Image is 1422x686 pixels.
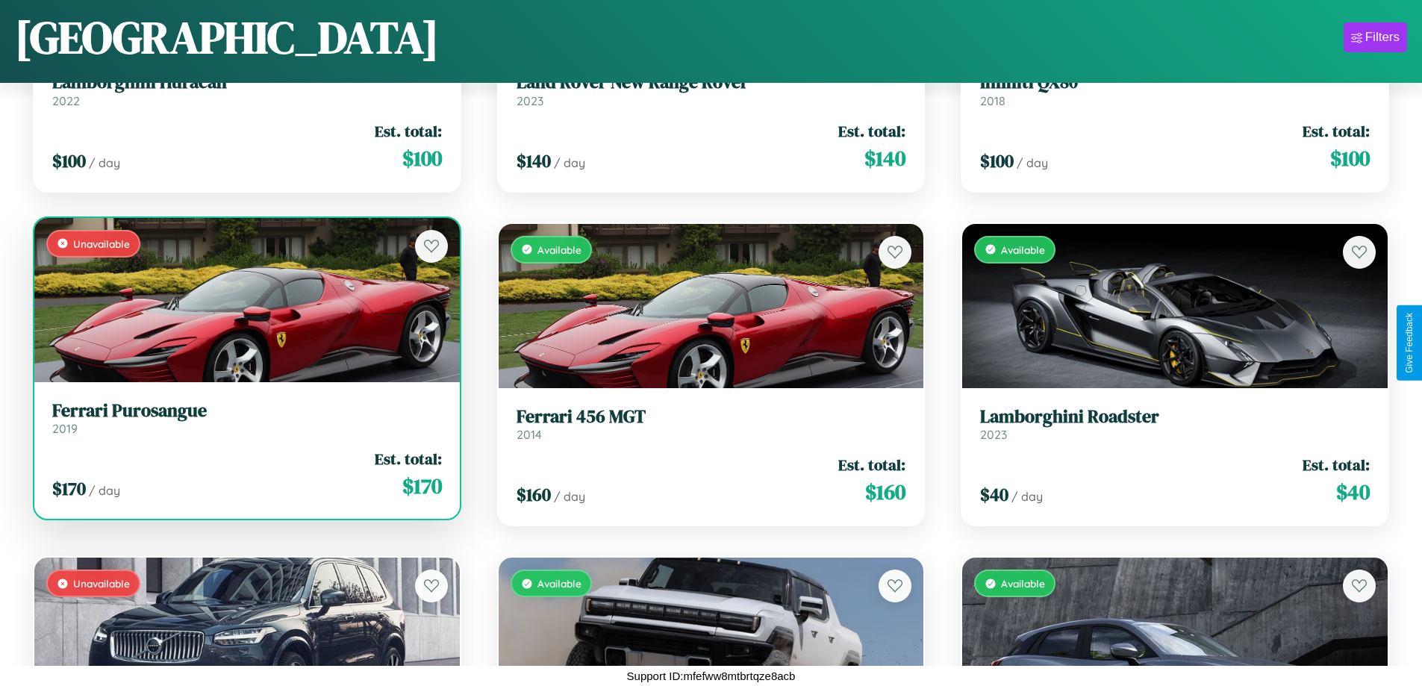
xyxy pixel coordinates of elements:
[517,406,906,428] h3: Ferrari 456 MGT
[52,72,442,93] h3: Lamborghini Huracan
[52,400,442,437] a: Ferrari Purosangue2019
[864,143,905,173] span: $ 140
[1344,22,1407,52] button: Filters
[73,237,130,250] span: Unavailable
[838,454,905,475] span: Est. total:
[554,489,585,504] span: / day
[838,120,905,142] span: Est. total:
[980,149,1014,173] span: $ 100
[1404,313,1415,373] div: Give Feedback
[1011,489,1043,504] span: / day
[1365,30,1400,45] div: Filters
[517,93,543,108] span: 2023
[52,72,442,108] a: Lamborghini Huracan2022
[980,72,1370,108] a: Infiniti QX802018
[402,143,442,173] span: $ 100
[627,666,796,686] p: Support ID: mfefww8mtbrtqze8acb
[52,93,80,108] span: 2022
[89,155,120,170] span: / day
[1303,454,1370,475] span: Est. total:
[980,406,1370,443] a: Lamborghini Roadster2023
[1001,243,1045,256] span: Available
[402,471,442,501] span: $ 170
[1001,577,1045,590] span: Available
[537,243,581,256] span: Available
[52,149,86,173] span: $ 100
[15,7,439,68] h1: [GEOGRAPHIC_DATA]
[1336,477,1370,507] span: $ 40
[980,406,1370,428] h3: Lamborghini Roadster
[1017,155,1048,170] span: / day
[865,477,905,507] span: $ 160
[517,406,906,443] a: Ferrari 456 MGT2014
[517,72,906,93] h3: Land Rover New Range Rover
[89,483,120,498] span: / day
[52,421,78,436] span: 2019
[517,149,551,173] span: $ 140
[537,577,581,590] span: Available
[375,448,442,470] span: Est. total:
[73,577,130,590] span: Unavailable
[980,427,1007,442] span: 2023
[517,482,551,507] span: $ 160
[517,427,542,442] span: 2014
[52,476,86,501] span: $ 170
[517,72,906,108] a: Land Rover New Range Rover2023
[980,93,1005,108] span: 2018
[1330,143,1370,173] span: $ 100
[980,72,1370,93] h3: Infiniti QX80
[52,400,442,422] h3: Ferrari Purosangue
[980,482,1008,507] span: $ 40
[554,155,585,170] span: / day
[375,120,442,142] span: Est. total:
[1303,120,1370,142] span: Est. total:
